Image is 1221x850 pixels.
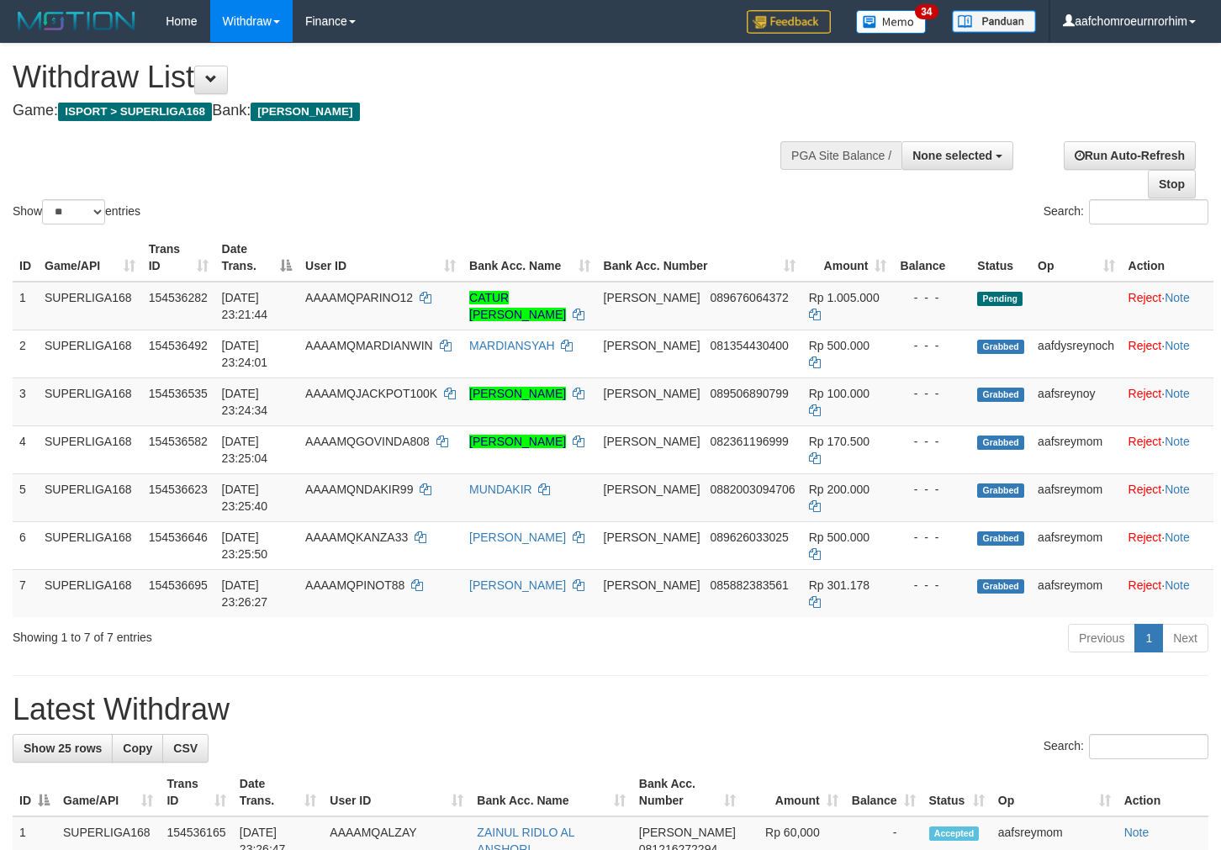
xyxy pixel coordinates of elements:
[42,199,105,224] select: Showentries
[1068,624,1135,652] a: Previous
[632,768,743,816] th: Bank Acc. Number: activate to sort column ascending
[604,339,700,352] span: [PERSON_NAME]
[743,768,845,816] th: Amount: activate to sort column ascending
[1165,531,1190,544] a: Note
[977,340,1024,354] span: Grabbed
[1128,435,1162,448] a: Reject
[13,693,1208,726] h1: Latest Withdraw
[1128,387,1162,400] a: Reject
[1044,199,1208,224] label: Search:
[13,425,38,473] td: 4
[13,8,140,34] img: MOTION_logo.png
[710,435,788,448] span: Copy 082361196999 to clipboard
[222,483,268,513] span: [DATE] 23:25:40
[1128,531,1162,544] a: Reject
[305,435,430,448] span: AAAAMQGOVINDA808
[1031,234,1121,282] th: Op: activate to sort column ascending
[305,578,404,592] span: AAAAMQPINOT88
[1064,141,1196,170] a: Run Auto-Refresh
[149,435,208,448] span: 154536582
[13,521,38,569] td: 6
[13,569,38,617] td: 7
[469,291,566,321] a: CATUR [PERSON_NAME]
[1122,569,1213,617] td: ·
[222,339,268,369] span: [DATE] 23:24:01
[1162,624,1208,652] a: Next
[710,578,788,592] span: Copy 085882383561 to clipboard
[233,768,323,816] th: Date Trans.: activate to sort column ascending
[215,234,299,282] th: Date Trans.: activate to sort column descending
[1165,578,1190,592] a: Note
[13,734,113,763] a: Show 25 rows
[802,234,894,282] th: Amount: activate to sort column ascending
[38,330,142,377] td: SUPERLIGA168
[856,10,927,34] img: Button%20Memo.svg
[977,579,1024,594] span: Grabbed
[1124,826,1150,839] a: Note
[38,234,142,282] th: Game/API: activate to sort column ascending
[1031,425,1121,473] td: aafsreymom
[469,578,566,592] a: [PERSON_NAME]
[900,337,964,354] div: - - -
[710,483,795,496] span: Copy 0882003094706 to clipboard
[747,10,831,34] img: Feedback.jpg
[710,339,788,352] span: Copy 081354430400 to clipboard
[469,531,566,544] a: [PERSON_NAME]
[13,234,38,282] th: ID
[149,291,208,304] span: 154536282
[305,483,413,496] span: AAAAMQNDAKIR99
[13,103,797,119] h4: Game: Bank:
[604,387,700,400] span: [PERSON_NAME]
[222,578,268,609] span: [DATE] 23:26:27
[38,521,142,569] td: SUPERLIGA168
[915,4,938,19] span: 34
[809,387,869,400] span: Rp 100.000
[1165,339,1190,352] a: Note
[912,149,992,162] span: None selected
[112,734,163,763] a: Copy
[38,377,142,425] td: SUPERLIGA168
[900,385,964,402] div: - - -
[13,61,797,94] h1: Withdraw List
[470,768,632,816] th: Bank Acc. Name: activate to sort column ascending
[900,289,964,306] div: - - -
[597,234,802,282] th: Bank Acc. Number: activate to sort column ascending
[1089,199,1208,224] input: Search:
[809,339,869,352] span: Rp 500.000
[977,388,1024,402] span: Grabbed
[1128,578,1162,592] a: Reject
[1165,435,1190,448] a: Note
[469,435,566,448] a: [PERSON_NAME]
[222,531,268,561] span: [DATE] 23:25:50
[305,339,433,352] span: AAAAMQMARDIANWIN
[251,103,359,121] span: [PERSON_NAME]
[977,436,1024,450] span: Grabbed
[893,234,970,282] th: Balance
[900,481,964,498] div: - - -
[901,141,1013,170] button: None selected
[900,433,964,450] div: - - -
[991,768,1118,816] th: Op: activate to sort column ascending
[809,531,869,544] span: Rp 500.000
[13,282,38,330] td: 1
[1031,521,1121,569] td: aafsreymom
[323,768,470,816] th: User ID: activate to sort column ascending
[1089,734,1208,759] input: Search:
[1031,473,1121,521] td: aafsreymom
[977,483,1024,498] span: Grabbed
[1165,291,1190,304] a: Note
[1134,624,1163,652] a: 1
[1122,473,1213,521] td: ·
[1031,330,1121,377] td: aafdysreynoch
[809,578,869,592] span: Rp 301.178
[149,578,208,592] span: 154536695
[1122,234,1213,282] th: Action
[1122,521,1213,569] td: ·
[305,387,437,400] span: AAAAMQJACKPOT100K
[24,742,102,755] span: Show 25 rows
[1128,291,1162,304] a: Reject
[845,768,922,816] th: Balance: activate to sort column ascending
[710,531,788,544] span: Copy 089626033025 to clipboard
[299,234,462,282] th: User ID: activate to sort column ascending
[162,734,209,763] a: CSV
